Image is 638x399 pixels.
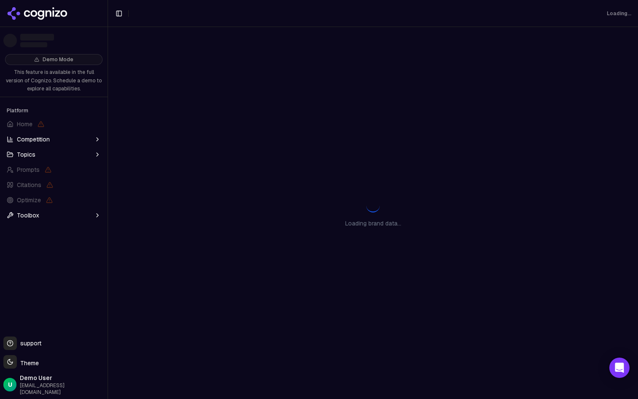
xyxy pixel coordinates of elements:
[17,196,41,204] span: Optimize
[345,219,401,228] p: Loading brand data...
[5,68,103,93] p: This feature is available in the full version of Cognizo. Schedule a demo to explore all capabili...
[20,374,104,382] span: Demo User
[20,382,104,396] span: [EMAIL_ADDRESS][DOMAIN_NAME]
[17,150,35,159] span: Topics
[43,56,73,63] span: Demo Mode
[17,359,39,367] span: Theme
[17,120,32,128] span: Home
[17,181,41,189] span: Citations
[3,209,104,222] button: Toolbox
[3,148,104,161] button: Topics
[609,358,630,378] div: Open Intercom Messenger
[17,339,41,347] span: support
[8,380,12,389] span: U
[17,166,40,174] span: Prompts
[3,104,104,117] div: Platform
[17,135,50,144] span: Competition
[17,211,39,220] span: Toolbox
[3,133,104,146] button: Competition
[607,10,631,17] div: Loading...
